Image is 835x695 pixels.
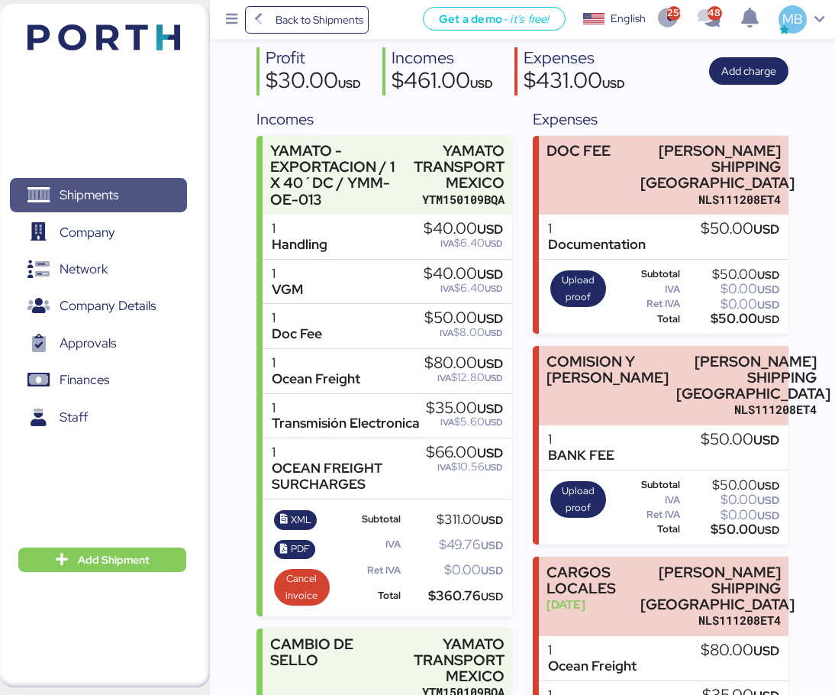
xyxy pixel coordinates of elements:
span: Add charge [721,62,776,80]
button: PDF [274,540,315,560]
span: Cancel invoice [279,571,325,604]
span: USD [757,283,779,296]
span: Approvals [60,332,116,354]
a: Back to Shipments [245,6,369,34]
div: YAMATO TRANSPORT MEXICO [414,143,505,191]
span: USD [757,479,779,493]
span: USD [477,266,503,283]
div: $0.00 [683,299,779,310]
span: USD [602,76,625,91]
div: Incomes [256,108,511,131]
span: USD [485,372,503,384]
button: Menu [219,7,245,33]
a: Shipments [10,178,187,213]
button: Upload proof [550,270,606,307]
span: USD [477,444,503,461]
div: Doc Fee [272,326,322,342]
div: COMISION Y [PERSON_NAME] [546,354,669,386]
div: $80.00 [424,355,503,372]
div: 1 [548,642,637,658]
div: NLS111208ET4 [640,613,781,629]
span: IVA [437,461,451,474]
div: $8.00 [424,327,503,338]
div: NLS111208ET4 [640,192,781,208]
div: $10.56 [426,461,503,473]
a: Company Details [10,289,187,324]
div: $0.00 [683,283,779,295]
div: $6.40 [424,283,503,294]
div: $50.00 [701,221,779,238]
div: English [611,11,646,27]
span: USD [481,538,503,552]
span: IVA [440,416,454,428]
div: $50.00 [683,313,779,325]
span: Add Shipment [78,551,150,569]
span: USD [338,76,361,91]
div: 1 [272,400,420,416]
div: Incomes [392,47,493,69]
a: Network [10,252,187,287]
span: Upload proof [555,272,601,305]
span: MB [782,9,803,29]
div: Profit [266,47,361,69]
span: USD [470,76,493,91]
div: $6.40 [424,238,503,249]
button: Add charge [709,57,788,85]
a: Approvals [10,326,187,361]
span: USD [485,461,503,474]
span: Shipments [60,184,118,206]
div: Ret IVA [614,509,681,520]
div: 1 [272,266,303,282]
div: [PERSON_NAME] SHIPPING [GEOGRAPHIC_DATA] [676,354,817,402]
div: 1 [272,355,360,371]
span: USD [757,523,779,537]
div: $50.00 [683,524,779,535]
span: USD [757,268,779,282]
div: [PERSON_NAME] SHIPPING [GEOGRAPHIC_DATA] [640,143,781,191]
span: USD [485,416,503,428]
span: USD [481,513,503,527]
div: Expenses [524,47,625,69]
span: Finances [60,369,109,391]
span: USD [481,590,503,603]
div: DOC FEE [546,143,611,159]
a: Finances [10,363,187,398]
span: PDF [291,541,310,558]
span: USD [477,221,503,238]
span: XML [291,512,311,529]
div: Expenses [533,108,788,131]
span: IVA [440,327,453,339]
button: Cancel invoice [274,569,330,606]
div: $40.00 [424,221,503,238]
span: USD [757,509,779,522]
div: Total [614,524,681,535]
span: USD [753,432,779,448]
span: USD [485,327,503,339]
span: USD [485,238,503,250]
span: USD [485,283,503,295]
div: $50.00 [683,480,779,491]
div: $40.00 [424,266,503,283]
div: Ocean Freight [548,658,637,674]
span: Back to Shipments [276,11,363,29]
div: Total [614,314,681,325]
div: $80.00 [701,642,779,659]
div: 1 [272,444,425,461]
div: OCEAN FREIGHT SURCHARGES [272,461,425,493]
div: IVA [614,495,681,506]
span: USD [753,642,779,659]
span: IVA [437,372,451,384]
span: USD [753,221,779,238]
div: [PERSON_NAME] SHIPPING [GEOGRAPHIC_DATA] [640,564,781,613]
div: Subtotal [614,480,681,490]
span: USD [757,312,779,326]
div: CARGOS LOCALES [546,564,633,596]
span: USD [757,493,779,507]
button: XML [274,510,317,530]
div: $66.00 [426,444,503,461]
div: $431.00 [524,69,625,95]
div: $50.00 [424,310,503,327]
div: YAMATO - EXPORTACION / 1 X 40´DC / YMM-OE-013 [270,143,406,208]
div: Documentation [548,237,646,253]
button: Add Shipment [18,548,186,572]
